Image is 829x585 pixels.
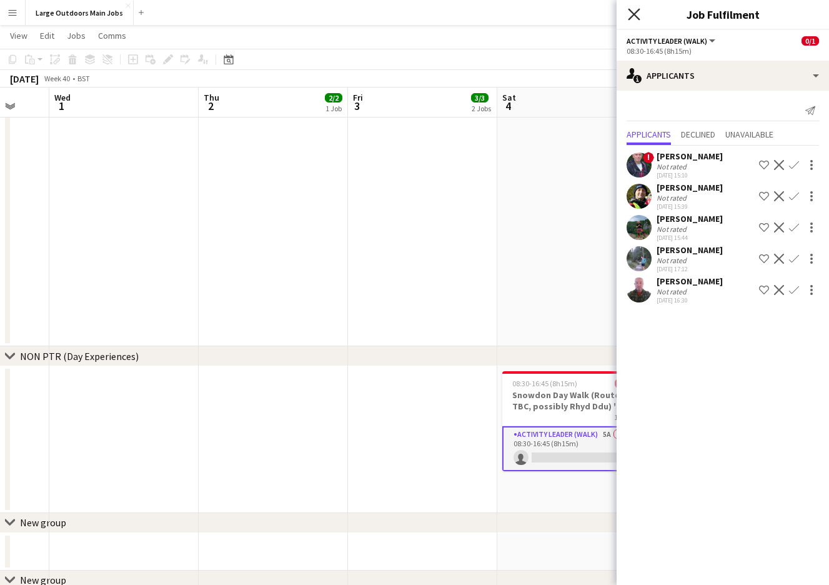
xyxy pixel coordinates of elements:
span: Thu [204,92,219,103]
div: New group [20,516,66,529]
a: Edit [35,27,59,44]
span: Comms [98,30,126,41]
div: Not rated [657,193,689,202]
span: Sat [502,92,516,103]
div: [PERSON_NAME] [657,151,723,162]
span: 0/1 [802,36,819,46]
span: 08:30-16:45 (8h15m) [512,379,577,388]
div: Not rated [657,162,689,171]
span: Jobs [67,30,86,41]
span: Activity Leader (Walk) [627,36,707,46]
a: Comms [93,27,131,44]
span: Week 40 [41,74,72,83]
span: 2/2 [325,93,342,102]
div: [DATE] 15:44 [657,234,723,242]
div: NON PTR (Day Experiences) [20,350,139,362]
div: 08:30-16:45 (8h15m) [627,46,819,56]
span: 2 [202,99,219,113]
app-card-role: Activity Leader (Walk)5A0/108:30-16:45 (8h15m) [502,426,642,471]
a: View [5,27,32,44]
div: [PERSON_NAME] [657,182,723,193]
span: 0/1 [615,379,632,388]
span: Wed [54,92,71,103]
span: 1 Role [614,412,632,422]
div: Not rated [657,224,689,234]
div: [DATE] 15:39 [657,202,723,211]
h3: Job Fulfilment [617,6,829,22]
div: [DATE] 17:12 [657,265,723,273]
div: Not rated [657,256,689,265]
div: Applicants [617,61,829,91]
div: [DATE] [10,72,39,85]
div: [DATE] 16:30 [657,296,723,304]
span: 1 [52,99,71,113]
div: 1 Job [325,104,342,113]
span: Edit [40,30,54,41]
a: Jobs [62,27,91,44]
span: Declined [681,130,715,139]
div: 2 Jobs [472,104,491,113]
div: Not rated [657,287,689,296]
div: [PERSON_NAME] [657,213,723,224]
span: Unavailable [725,130,773,139]
span: 3 [351,99,363,113]
button: Activity Leader (Walk) [627,36,717,46]
div: [PERSON_NAME] [657,244,723,256]
span: View [10,30,27,41]
span: 3/3 [471,93,489,102]
span: ! [643,152,654,163]
div: [PERSON_NAME] [657,276,723,287]
app-job-card: 08:30-16:45 (8h15m)0/1Snowdon Day Walk (Route TBC, possibly Rhyd Ddu) ' Track1 RoleActivity Leade... [502,371,642,471]
button: Large Outdoors Main Jobs [26,1,134,25]
div: BST [77,74,90,83]
span: 4 [500,99,516,113]
span: Applicants [627,130,671,139]
div: [DATE] 15:10 [657,171,723,179]
span: Fri [353,92,363,103]
h3: Snowdon Day Walk (Route TBC, possibly Rhyd Ddu) ' Track [502,389,642,412]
